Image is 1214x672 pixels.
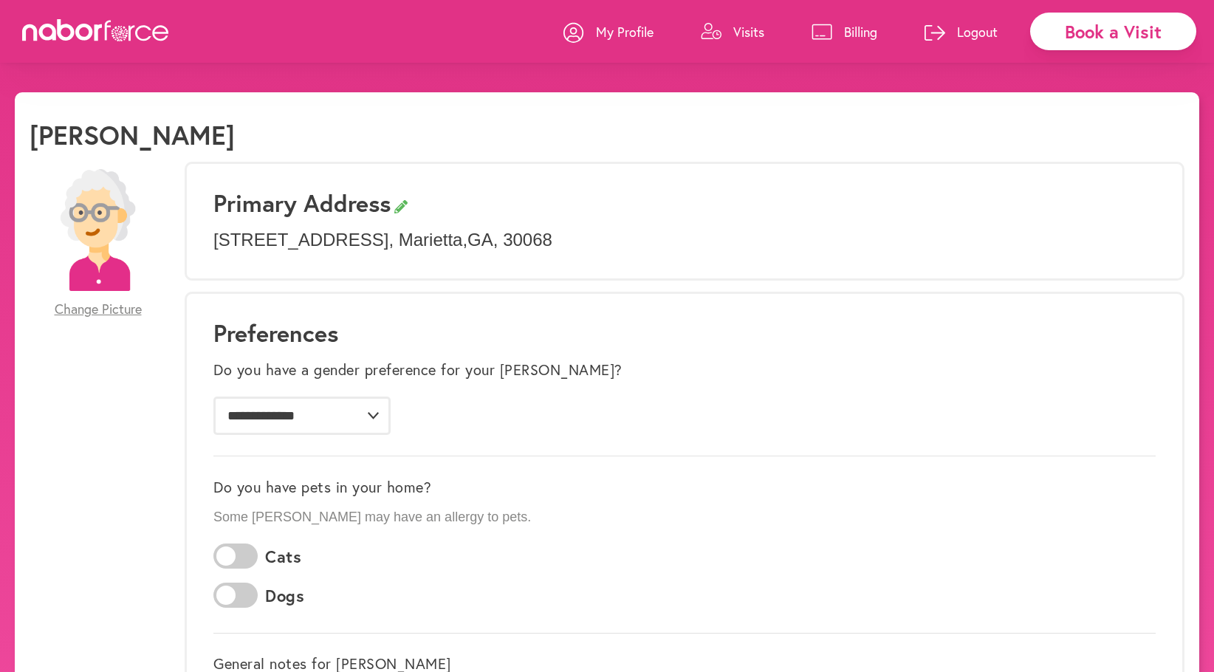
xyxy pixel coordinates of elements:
label: Do you have pets in your home? [213,479,431,496]
h3: Primary Address [213,189,1156,217]
h1: Preferences [213,319,1156,347]
a: Logout [925,10,998,54]
a: Billing [812,10,877,54]
h1: [PERSON_NAME] [30,119,235,151]
p: Some [PERSON_NAME] may have an allergy to pets. [213,510,1156,526]
span: Change Picture [55,301,142,318]
p: Billing [844,23,877,41]
p: Logout [957,23,998,41]
a: My Profile [563,10,654,54]
div: Book a Visit [1030,13,1196,50]
label: Do you have a gender preference for your [PERSON_NAME]? [213,361,623,379]
p: Visits [733,23,764,41]
label: Dogs [265,586,304,606]
p: [STREET_ADDRESS] , Marietta , GA , 30068 [213,230,1156,251]
img: efc20bcf08b0dac87679abea64c1faab.png [37,169,159,291]
p: My Profile [596,23,654,41]
a: Visits [701,10,764,54]
label: Cats [265,547,301,566]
